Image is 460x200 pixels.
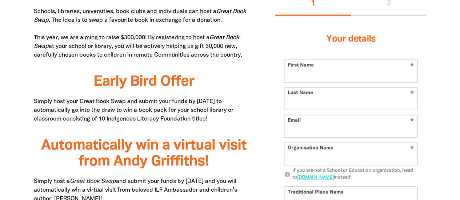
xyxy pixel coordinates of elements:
[34,9,246,23] em: Great Book Swap
[93,75,194,89] span: Early Bird Offer
[41,139,246,168] span: Automatically win a virtual visit from Andy Griffiths!
[34,97,254,123] p: Simply host your Great Book Swap and submit your funds by [DATE] to automatically go into the dra...
[297,176,334,180] a: [DOMAIN_NAME]
[34,7,254,60] p: Schools, libraries, universities, book clubs and individuals can host a . The idea is to swap a f...
[34,35,239,49] em: Great Book Swap
[284,171,291,178] i: info
[70,179,116,184] em: Great Book Swap
[292,167,418,181] div: If you are not a School or Education organisation, head to instead!
[284,25,417,54] h3: Your details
